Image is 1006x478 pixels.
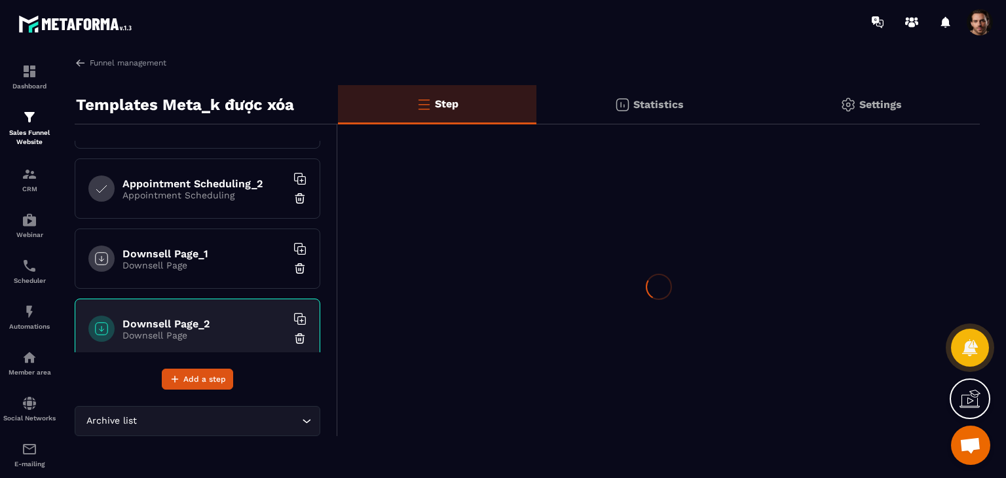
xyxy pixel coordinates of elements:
h6: Appointment Scheduling_2 [122,177,286,190]
div: Search for option [75,406,320,436]
p: Step [435,98,458,110]
a: automationsautomationsMember area [3,340,56,386]
p: Dashboard [3,83,56,90]
img: email [22,441,37,457]
img: social-network [22,395,37,411]
input: Search for option [140,414,299,428]
img: setting-gr.5f69749f.svg [840,97,856,113]
p: Automations [3,323,56,330]
p: Downsell Page [122,260,286,270]
img: formation [22,64,37,79]
p: Appointment Scheduling [122,190,286,200]
span: Add a step [183,373,226,386]
a: social-networksocial-networkSocial Networks [3,386,56,432]
p: Templates Meta_k được xóa [76,92,294,118]
a: formationformationDashboard [3,54,56,100]
p: Sales Funnel Website [3,128,56,147]
p: Webinar [3,231,56,238]
img: trash [293,192,307,205]
a: automationsautomationsWebinar [3,202,56,248]
h6: Downsell Page_1 [122,248,286,260]
img: bars-o.4a397970.svg [416,96,432,112]
img: arrow [75,57,86,69]
a: automationsautomationsAutomations [3,294,56,340]
img: logo [18,12,136,36]
div: Mở cuộc trò chuyện [951,426,990,465]
a: formationformationCRM [3,156,56,202]
img: automations [22,212,37,228]
p: Social Networks [3,414,56,422]
a: Funnel management [75,57,166,69]
p: Downsell Page [122,330,286,340]
a: emailemailE-mailing [3,432,56,477]
img: stats.20deebd0.svg [614,97,630,113]
img: automations [22,350,37,365]
img: trash [293,262,307,275]
a: formationformationSales Funnel Website [3,100,56,156]
img: formation [22,166,37,182]
p: Scheduler [3,277,56,284]
h6: Downsell Page_2 [122,318,286,330]
p: CRM [3,185,56,193]
p: E-mailing [3,460,56,468]
button: Add a step [162,369,233,390]
p: Member area [3,369,56,376]
img: scheduler [22,258,37,274]
p: Statistics [633,98,684,111]
img: formation [22,109,37,125]
img: trash [293,332,307,345]
img: automations [22,304,37,320]
p: Settings [859,98,902,111]
span: Archive list [83,414,140,428]
a: schedulerschedulerScheduler [3,248,56,294]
